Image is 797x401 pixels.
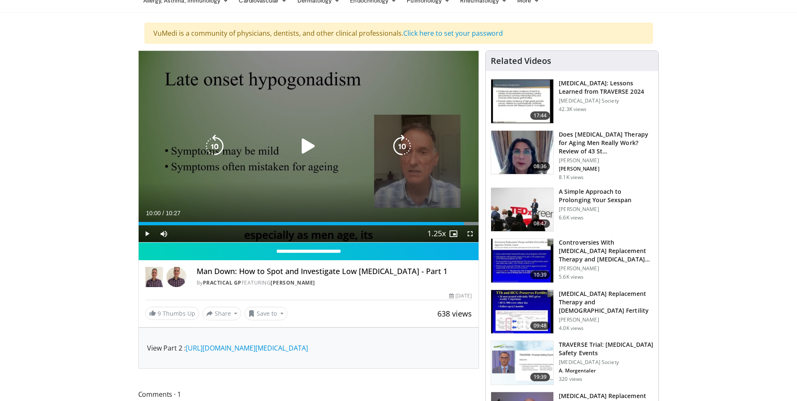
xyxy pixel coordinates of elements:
[271,279,315,286] a: [PERSON_NAME]
[155,225,172,242] button: Mute
[559,98,653,104] p: [MEDICAL_DATA] Society
[530,373,550,381] span: 19:39
[559,359,653,366] p: [MEDICAL_DATA] Society
[491,290,553,334] img: 58e29ddd-d015-4cd9-bf96-f28e303b730c.150x105_q85_crop-smart_upscale.jpg
[491,188,553,232] img: c4bd4661-e278-4c34-863c-57c104f39734.150x105_q85_crop-smart_upscale.jpg
[462,225,479,242] button: Fullscreen
[559,376,582,383] p: 320 views
[491,238,653,283] a: 10:39 Controversies With [MEDICAL_DATA] Replacement Therapy and [MEDICAL_DATA] Can… [PERSON_NAME]...
[146,210,161,216] span: 10:00
[166,210,180,216] span: 10:27
[559,340,653,357] h3: TRAVERSE Trial: [MEDICAL_DATA] Safety Events
[197,279,472,287] div: By FEATURING
[559,206,653,213] p: [PERSON_NAME]
[530,219,550,228] span: 08:47
[449,292,472,300] div: [DATE]
[491,56,551,66] h4: Related Videos
[559,187,653,204] h3: A Simple Approach to Prolonging Your Sexspan
[445,225,462,242] button: Enable picture-in-picture mode
[245,307,287,320] button: Save to
[530,111,550,120] span: 17:44
[145,307,199,320] a: 9 Thumbs Up
[559,166,653,172] p: [PERSON_NAME]
[403,29,503,38] a: Click here to set your password
[559,214,584,221] p: 6.6K views
[428,225,445,242] button: Playback Rate
[559,157,653,164] p: [PERSON_NAME]
[559,79,653,96] h3: [MEDICAL_DATA]: Lessons Learned from TRAVERSE 2024
[559,130,653,156] h3: Does [MEDICAL_DATA] Therapy for Aging Men Really Work? Review of 43 St…
[491,187,653,232] a: 08:47 A Simple Approach to Prolonging Your Sexspan [PERSON_NAME] 6.6K views
[491,79,653,124] a: 17:44 [MEDICAL_DATA]: Lessons Learned from TRAVERSE 2024 [MEDICAL_DATA] Society 42.3K views
[163,210,164,216] span: /
[139,225,155,242] button: Play
[145,267,163,287] img: Practical GP
[437,309,472,319] span: 638 views
[491,79,553,123] img: 1317c62a-2f0d-4360-bee0-b1bff80fed3c.150x105_q85_crop-smart_upscale.jpg
[166,267,187,287] img: Avatar
[530,322,550,330] span: 09:48
[139,222,479,225] div: Progress Bar
[559,238,653,264] h3: Controversies With [MEDICAL_DATA] Replacement Therapy and [MEDICAL_DATA] Can…
[491,131,553,174] img: 4d4bce34-7cbb-4531-8d0c-5308a71d9d6c.150x105_q85_crop-smart_upscale.jpg
[559,174,584,181] p: 8.1K views
[491,130,653,181] a: 08:36 Does [MEDICAL_DATA] Therapy for Aging Men Really Work? Review of 43 St… [PERSON_NAME] [PERS...
[559,106,587,113] p: 42.3K views
[530,162,550,171] span: 08:36
[203,279,242,286] a: Practical GP
[145,23,653,44] div: VuMedi is a community of physicians, dentists, and other clinical professionals.
[491,239,553,282] img: 418933e4-fe1c-4c2e-be56-3ce3ec8efa3b.150x105_q85_crop-smart_upscale.jpg
[491,341,553,385] img: 9812f22f-d817-4923-ae6c-a42f6b8f1c21.png.150x105_q85_crop-smart_upscale.png
[203,307,242,320] button: Share
[530,271,550,279] span: 10:39
[197,267,472,276] h4: Man Down: How to Spot and Investigate Low [MEDICAL_DATA] - Part 1
[559,325,584,332] p: 4.0K views
[186,343,308,353] a: [URL][DOMAIN_NAME][MEDICAL_DATA]
[559,274,584,280] p: 5.6K views
[559,290,653,315] h3: [MEDICAL_DATA] Replacement Therapy and [DEMOGRAPHIC_DATA] Fertility
[491,340,653,385] a: 19:39 TRAVERSE Trial: [MEDICAL_DATA] Safety Events [MEDICAL_DATA] Society A. Morgentaler 320 views
[139,51,479,243] video-js: Video Player
[559,265,653,272] p: [PERSON_NAME]
[491,290,653,334] a: 09:48 [MEDICAL_DATA] Replacement Therapy and [DEMOGRAPHIC_DATA] Fertility [PERSON_NAME] 4.0K views
[559,317,653,323] p: [PERSON_NAME]
[147,343,471,353] p: View Part 2 :
[138,389,479,400] span: Comments 1
[158,309,161,317] span: 9
[559,367,653,374] p: A. Morgentaler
